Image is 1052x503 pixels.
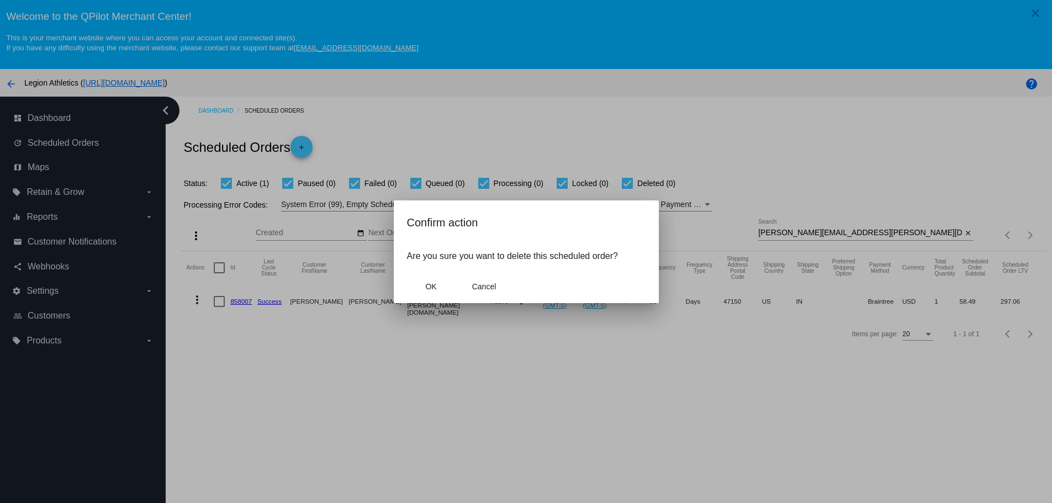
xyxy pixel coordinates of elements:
span: Cancel [472,282,496,291]
span: OK [425,282,436,291]
button: Close dialog [407,277,456,296]
button: Close dialog [460,277,509,296]
p: Are you sure you want to delete this scheduled order? [407,251,646,261]
h2: Confirm action [407,214,646,231]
